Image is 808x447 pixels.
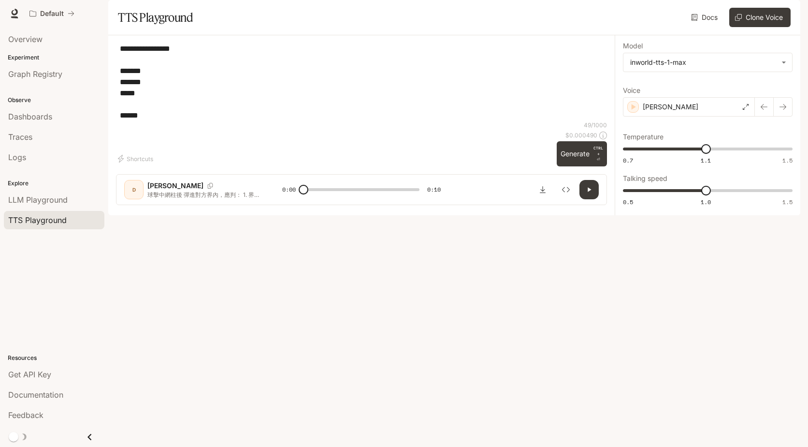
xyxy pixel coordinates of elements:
span: 1.0 [701,198,711,206]
button: Copy Voice ID [203,183,217,189]
span: 0:10 [427,185,441,194]
button: GenerateCTRL +⏎ [557,141,607,166]
p: Temperature [623,134,664,140]
p: Talking speed [623,175,667,182]
span: 0.5 [623,198,633,206]
p: [PERSON_NAME] [643,102,698,112]
span: 0:00 [282,185,296,194]
p: CTRL + [593,145,603,157]
button: Clone Voice [729,8,791,27]
p: 球擊中網柱後 彈進對方界內，應判： 1. 界內有效 2. 出界失分 3. 重打 4. 無效分 [147,191,259,199]
p: Default [40,10,64,18]
div: inworld-tts-1-max [630,58,777,67]
h1: TTS Playground [118,8,193,27]
button: All workspaces [25,4,79,23]
p: Voice [623,87,640,94]
p: Model [623,43,643,49]
a: Docs [689,8,721,27]
span: 1.5 [782,198,793,206]
p: 49 / 1000 [584,121,607,129]
button: Download audio [533,180,552,199]
span: 1.1 [701,156,711,164]
div: inworld-tts-1-max [623,53,792,72]
div: D [126,182,142,197]
button: Inspect [556,180,576,199]
p: ⏎ [593,145,603,163]
button: Shortcuts [116,151,157,166]
span: 0.7 [623,156,633,164]
span: 1.5 [782,156,793,164]
p: [PERSON_NAME] [147,181,203,191]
